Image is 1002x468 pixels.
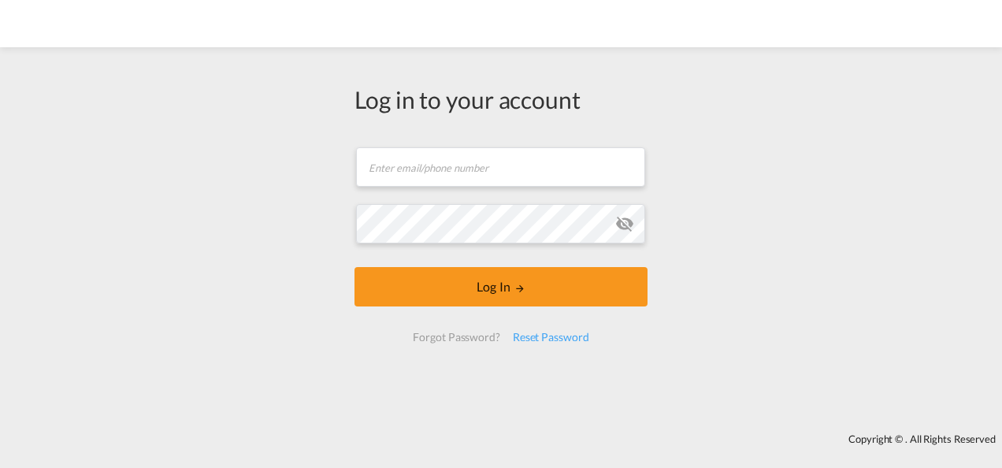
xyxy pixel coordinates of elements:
[406,323,506,351] div: Forgot Password?
[356,147,645,187] input: Enter email/phone number
[354,83,648,116] div: Log in to your account
[354,267,648,306] button: LOGIN
[507,323,596,351] div: Reset Password
[615,214,634,233] md-icon: icon-eye-off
